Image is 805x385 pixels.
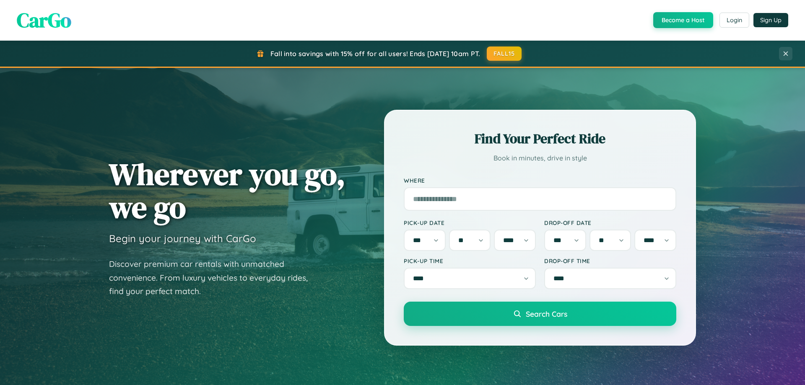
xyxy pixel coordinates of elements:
label: Drop-off Time [544,257,676,264]
button: Search Cars [404,302,676,326]
h1: Wherever you go, we go [109,158,345,224]
span: CarGo [17,6,71,34]
label: Drop-off Date [544,219,676,226]
p: Discover premium car rentals with unmatched convenience. From luxury vehicles to everyday rides, ... [109,257,319,298]
p: Book in minutes, drive in style [404,152,676,164]
label: Where [404,177,676,184]
span: Search Cars [526,309,567,318]
button: FALL15 [487,47,522,61]
h2: Find Your Perfect Ride [404,129,676,148]
button: Sign Up [753,13,788,27]
label: Pick-up Date [404,219,536,226]
button: Login [719,13,749,28]
button: Become a Host [653,12,713,28]
span: Fall into savings with 15% off for all users! Ends [DATE] 10am PT. [270,49,480,58]
label: Pick-up Time [404,257,536,264]
h3: Begin your journey with CarGo [109,232,256,245]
